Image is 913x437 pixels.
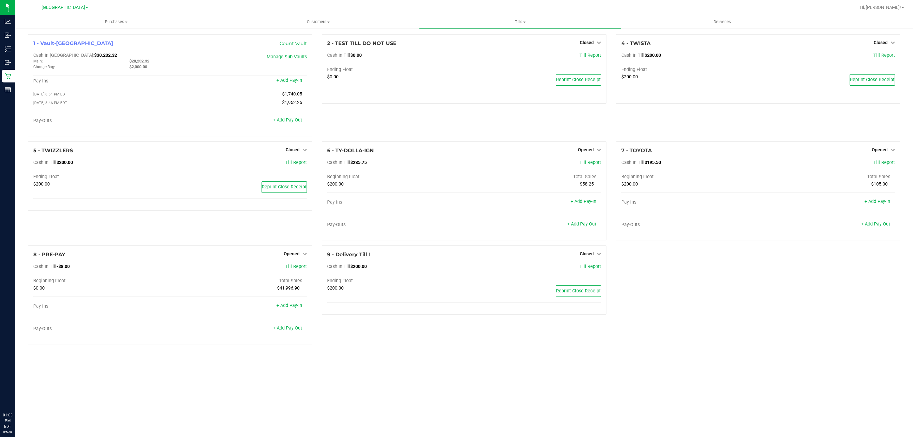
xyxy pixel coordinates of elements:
span: Closed [874,40,888,45]
p: 01:03 PM EDT [3,412,12,429]
span: $1,952.25 [282,100,302,105]
span: Cash In [GEOGRAPHIC_DATA]: [33,53,94,58]
a: Till Report [873,160,895,165]
span: Cash In Till [327,264,350,269]
span: Till Report [580,264,601,269]
inline-svg: Reports [5,87,11,93]
span: Purchases [15,19,217,25]
inline-svg: Inbound [5,32,11,38]
span: Closed [580,251,594,256]
inline-svg: Analytics [5,18,11,25]
div: Ending Float [621,67,758,73]
span: $200.00 [33,181,50,187]
span: 4 - TWISTA [621,40,651,46]
a: + Add Pay-Out [273,117,302,123]
span: $200.00 [621,74,638,80]
span: $58.25 [580,181,594,187]
span: $200.00 [327,285,344,291]
span: $28,232.32 [129,59,149,63]
span: $1,740.05 [282,91,302,97]
div: Pay-Ins [621,199,758,205]
span: Deliveries [705,19,740,25]
div: Pay-Outs [33,118,170,124]
span: $0.00 [33,285,45,291]
span: [GEOGRAPHIC_DATA] [42,5,85,10]
span: Reprint Close Receipt [850,77,895,82]
span: Hi, [PERSON_NAME]! [860,5,901,10]
inline-svg: Outbound [5,59,11,66]
a: Tills [419,15,621,29]
span: $195.50 [644,160,661,165]
a: + Add Pay-In [864,199,890,204]
span: Cash In Till [327,53,350,58]
span: Cash In Till [621,160,644,165]
span: Reprint Close Receipt [556,288,601,294]
span: Customers [217,19,419,25]
span: 8 - PRE-PAY [33,251,65,258]
a: + Add Pay-Out [861,221,890,227]
span: Cash In Till [33,264,56,269]
span: Cash In Till [33,160,56,165]
span: $30,232.32 [94,53,117,58]
button: Reprint Close Receipt [556,74,601,86]
a: Count Vault [280,41,307,46]
div: Ending Float [327,67,464,73]
span: $200.00 [350,264,367,269]
span: Cash In Till [327,160,350,165]
a: Deliveries [621,15,823,29]
span: $2,000.00 [129,64,147,69]
span: Closed [580,40,594,45]
button: Reprint Close Receipt [556,285,601,297]
p: 09/25 [3,429,12,434]
a: + Add Pay-In [571,199,596,204]
iframe: Resource center [6,386,25,405]
span: Change Bag: [33,65,55,69]
a: Purchases [15,15,217,29]
div: Pay-Ins [327,199,464,205]
div: Pay-Ins [33,78,170,84]
div: Total Sales [464,174,601,180]
div: Ending Float [33,174,170,180]
a: Till Report [285,160,307,165]
a: + Add Pay-Out [273,325,302,331]
span: $41,996.90 [277,285,300,291]
span: $235.75 [350,160,367,165]
span: 7 - TOYOTA [621,147,652,153]
div: Ending Float [327,278,464,284]
a: Customers [217,15,419,29]
a: Till Report [580,160,601,165]
span: 6 - TY-DOLLA-IGN [327,147,374,153]
div: Pay-Outs [33,326,170,332]
a: Manage Sub-Vaults [267,54,307,60]
span: Opened [578,147,594,152]
span: 9 - Delivery Till 1 [327,251,371,258]
span: $200.00 [56,160,73,165]
span: $0.00 [350,53,362,58]
span: 2 - TEST TILL DO NOT USE [327,40,397,46]
span: -$8.00 [56,264,70,269]
button: Reprint Close Receipt [262,181,307,193]
span: Tills [419,19,621,25]
div: Beginning Float [33,278,170,284]
a: Till Report [873,53,895,58]
span: Main: [33,59,43,63]
span: Closed [286,147,300,152]
iframe: Resource center unread badge [19,385,26,393]
span: [DATE] 8:51 PM EDT [33,92,67,96]
span: $200.00 [621,181,638,187]
span: $200.00 [644,53,661,58]
div: Total Sales [758,174,895,180]
span: Cash In Till [621,53,644,58]
span: 5 - TWIZZLERS [33,147,73,153]
a: + Add Pay-In [276,78,302,83]
a: Till Report [285,264,307,269]
a: Till Report [580,53,601,58]
inline-svg: Inventory [5,46,11,52]
a: + Add Pay-Out [567,221,596,227]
